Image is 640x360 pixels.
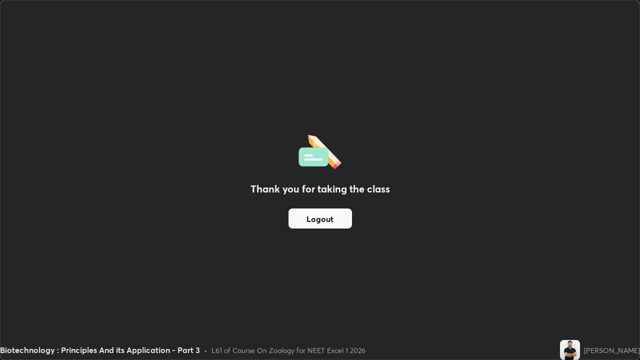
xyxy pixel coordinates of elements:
div: [PERSON_NAME] [584,345,640,355]
div: L61 of Course On Zoology for NEET Excel 1 2026 [211,345,365,355]
img: 368e1e20671c42e499edb1680cf54f70.jpg [560,340,580,360]
div: • [204,345,207,355]
button: Logout [288,208,352,228]
img: offlineFeedback.1438e8b3.svg [298,131,341,169]
h2: Thank you for taking the class [250,181,390,196]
